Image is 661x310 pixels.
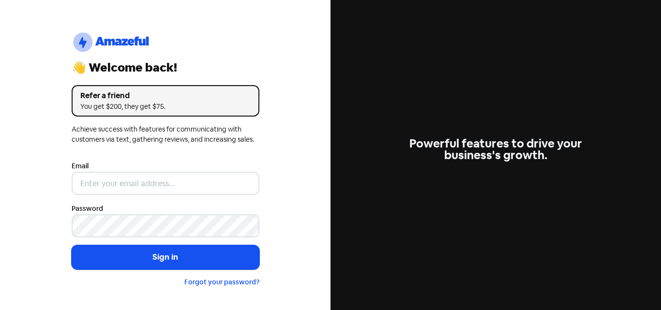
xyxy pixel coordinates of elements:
[72,62,259,74] div: 👋 Welcome back!
[72,204,103,214] label: Password
[72,161,89,171] label: Email
[72,245,259,269] button: Sign in
[184,278,259,286] a: Forgot your password?
[72,124,259,145] div: Achieve success with features for communicating with customers via text, gathering reviews, and i...
[80,102,251,112] div: You get $200, they get $75.
[402,138,590,161] div: Powerful features to drive your business's growth.
[80,90,251,102] div: Refer a friend
[72,172,259,195] input: Enter your email address...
